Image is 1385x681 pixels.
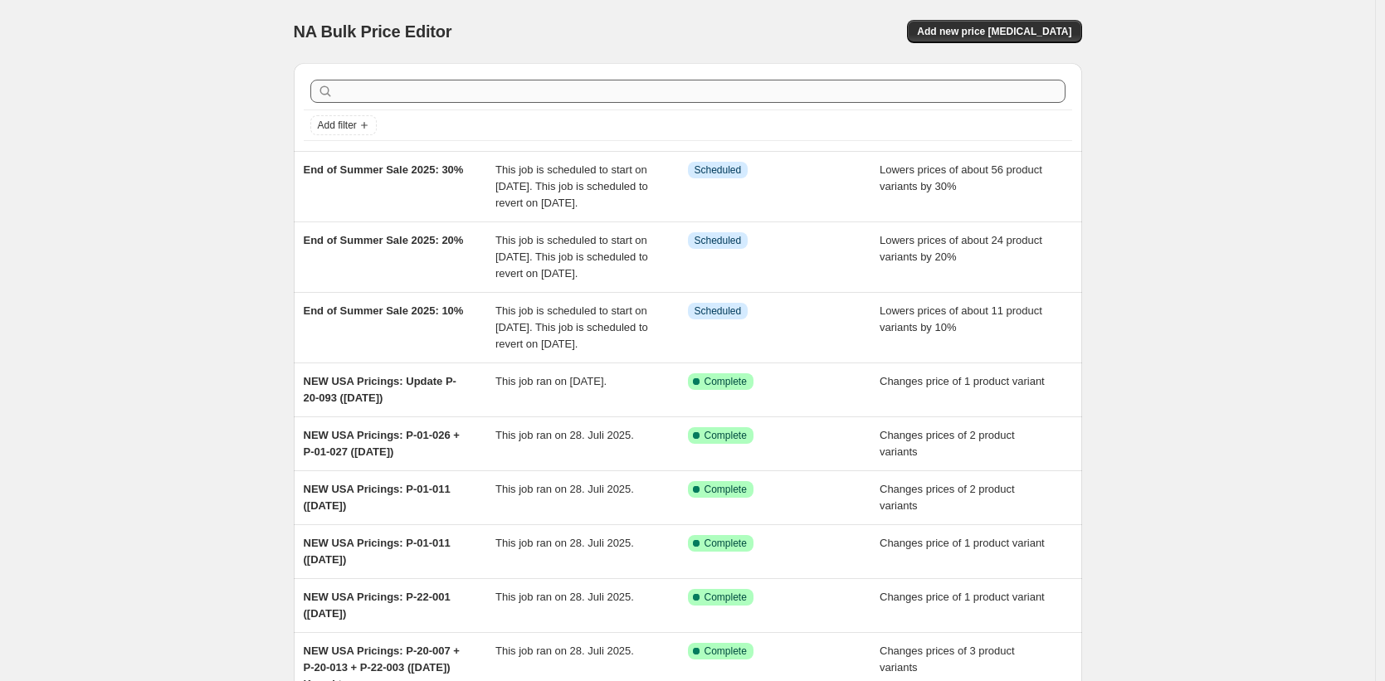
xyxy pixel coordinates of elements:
span: NA Bulk Price Editor [294,22,452,41]
span: Add new price [MEDICAL_DATA] [917,25,1071,38]
span: End of Summer Sale 2025: 10% [304,304,464,317]
span: NEW USA Pricings: P-22-001 ([DATE]) [304,591,451,620]
span: Complete [705,591,747,604]
span: Complete [705,429,747,442]
span: This job ran on 28. Juli 2025. [495,591,634,603]
span: NEW USA Pricings: P-01-011 ([DATE]) [304,483,451,512]
span: Changes price of 1 product variant [880,537,1045,549]
span: Complete [705,375,747,388]
span: This job ran on [DATE]. [495,375,607,387]
span: Add filter [318,119,357,132]
span: Scheduled [695,234,742,247]
span: Changes price of 1 product variant [880,375,1045,387]
button: Add new price [MEDICAL_DATA] [907,20,1081,43]
span: End of Summer Sale 2025: 30% [304,163,464,176]
span: NEW USA Pricings: P-01-026 + P-01-027 ([DATE]) [304,429,460,458]
span: Lowers prices of about 11 product variants by 10% [880,304,1042,333]
span: This job ran on 28. Juli 2025. [495,537,634,549]
span: This job is scheduled to start on [DATE]. This job is scheduled to revert on [DATE]. [495,304,648,350]
span: Complete [705,537,747,550]
span: This job is scheduled to start on [DATE]. This job is scheduled to revert on [DATE]. [495,234,648,280]
span: Changes prices of 2 product variants [880,483,1015,512]
span: Scheduled [695,163,742,177]
span: Complete [705,483,747,496]
span: NEW USA Pricings: Update P-20-093 ([DATE]) [304,375,456,404]
span: End of Summer Sale 2025: 20% [304,234,464,246]
span: Lowers prices of about 56 product variants by 30% [880,163,1042,192]
span: This job ran on 28. Juli 2025. [495,483,634,495]
span: Complete [705,645,747,658]
span: Changes prices of 3 product variants [880,645,1015,674]
span: This job is scheduled to start on [DATE]. This job is scheduled to revert on [DATE]. [495,163,648,209]
span: This job ran on 28. Juli 2025. [495,429,634,441]
span: Changes prices of 2 product variants [880,429,1015,458]
span: Lowers prices of about 24 product variants by 20% [880,234,1042,263]
span: Scheduled [695,304,742,318]
span: Changes price of 1 product variant [880,591,1045,603]
span: NEW USA Pricings: P-01-011 ([DATE]) [304,537,451,566]
button: Add filter [310,115,377,135]
span: This job ran on 28. Juli 2025. [495,645,634,657]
